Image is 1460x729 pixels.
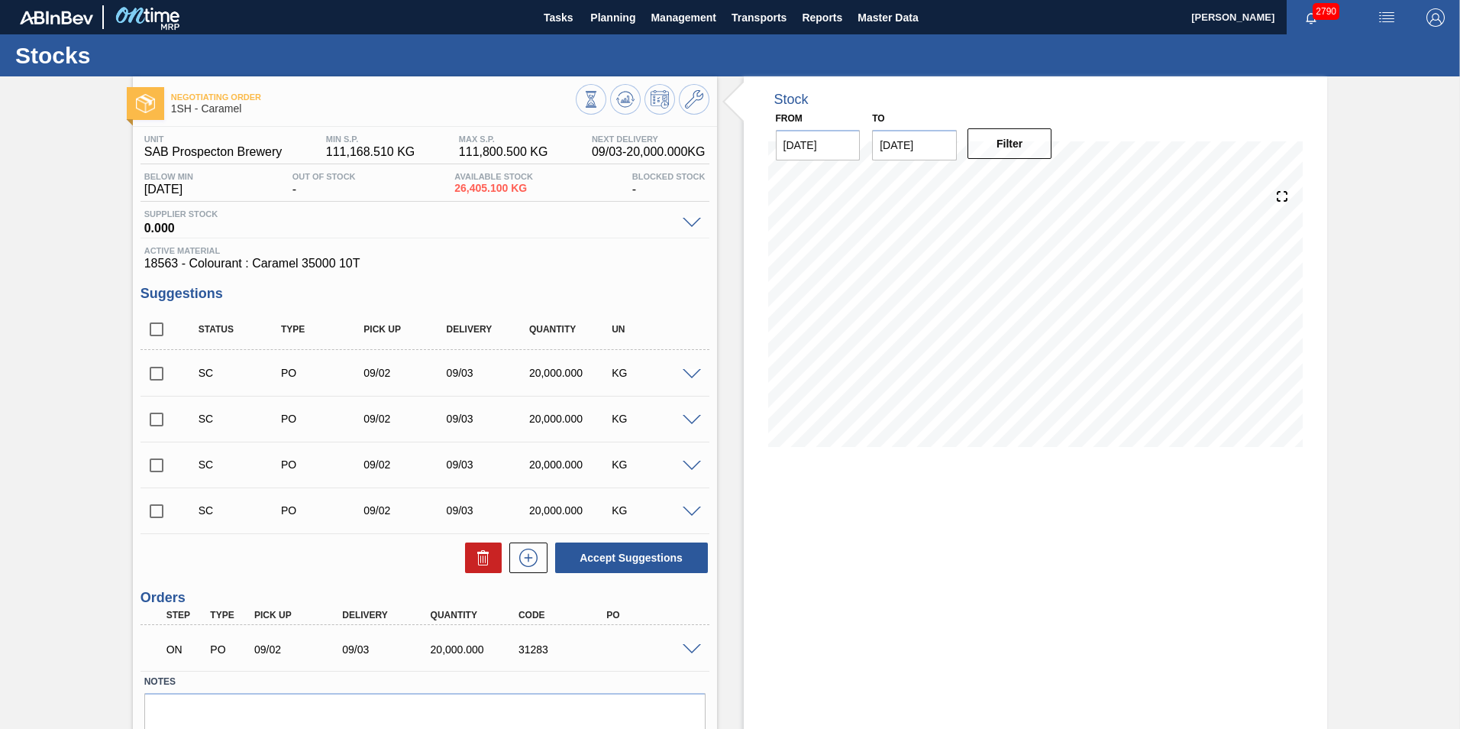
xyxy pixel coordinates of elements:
div: 20,000.000 [525,367,618,379]
button: Filter [967,128,1052,159]
span: 0.000 [144,219,675,234]
label: Notes [144,671,706,693]
div: Stock [774,92,809,108]
div: Quantity [427,610,525,620]
div: 20,000.000 [525,413,618,425]
div: Quantity [525,324,618,335]
div: Step [163,610,208,620]
div: UN [608,324,700,335]
div: 09/02/2025 [250,643,349,656]
span: Available Stock [454,172,533,181]
button: Schedule Inventory [644,84,675,115]
span: Next Delivery [592,134,706,144]
input: mm/dd/yyyy [872,130,957,160]
div: Negotiating Order [163,633,208,666]
span: 18563 - Colourant : Caramel 35000 10T [144,257,706,271]
img: userActions [1378,8,1396,27]
div: 09/03/2025 [443,504,535,517]
h3: Suggestions [141,286,709,302]
div: 09/02/2025 [360,504,452,517]
span: 111,168.510 KG [326,145,415,159]
span: 26,405.100 KG [454,183,533,194]
span: Active Material [144,246,706,255]
div: 09/02/2025 [360,413,452,425]
div: 09/03/2025 [338,643,437,656]
button: Accept Suggestions [555,543,708,573]
label: to [872,113,884,124]
button: Stocks Overview [576,84,606,115]
div: New suggestion [502,543,547,573]
input: mm/dd/yyyy [776,130,861,160]
span: Management [651,8,716,27]
span: MAX S.P. [459,134,548,144]
div: Delivery [443,324,535,335]
div: 09/02/2025 [360,367,452,379]
div: Code [515,610,613,620]
div: 09/02/2025 [360,458,452,471]
span: SAB Prospecton Brewery [144,145,283,159]
label: From [776,113,803,124]
span: Supplier Stock [144,209,675,219]
div: 09/03/2025 [443,458,535,471]
span: Reports [802,8,842,27]
div: KG [608,458,700,471]
div: 31283 [515,643,613,656]
div: Delete Suggestions [457,543,502,573]
p: ON [166,643,205,656]
span: Out Of Stock [292,172,356,181]
img: Ícone [136,94,155,113]
span: Negotiating Order [171,92,576,102]
button: Go to Master Data / General [679,84,709,115]
button: Notifications [1287,7,1336,28]
div: Delivery [338,610,437,620]
span: [DATE] [144,183,193,196]
div: KG [608,504,700,517]
span: Blocked Stock [632,172,706,181]
div: Pick up [250,610,349,620]
div: - [289,172,360,196]
div: Pick up [360,324,452,335]
div: 20,000.000 [525,458,618,471]
div: Purchase order [277,413,370,425]
span: Planning [590,8,635,27]
span: 2790 [1313,3,1339,20]
div: - [628,172,709,196]
button: Update Chart [610,84,641,115]
span: Transports [732,8,787,27]
span: 111,800.500 KG [459,145,548,159]
div: Status [195,324,287,335]
div: Type [206,610,252,620]
h3: Orders [141,590,709,606]
div: Type [277,324,370,335]
div: Purchase order [277,458,370,471]
div: Suggestion Created [195,458,287,471]
div: Purchase order [206,643,252,656]
div: Suggestion Created [195,367,287,379]
div: KG [608,413,700,425]
div: 09/03/2025 [443,367,535,379]
div: Suggestion Created [195,413,287,425]
img: TNhmsLtSVTkK8tSr43FrP2fwEKptu5GPRR3wAAAABJRU5ErkJggg== [20,11,93,24]
span: Below Min [144,172,193,181]
div: Purchase order [277,367,370,379]
div: 09/03/2025 [443,413,535,425]
div: KG [608,367,700,379]
h1: Stocks [15,47,286,64]
div: PO [602,610,701,620]
span: Master Data [858,8,918,27]
div: 20,000.000 [525,504,618,517]
span: Unit [144,134,283,144]
div: 20,000.000 [427,643,525,656]
span: Tasks [541,8,575,27]
img: Logout [1426,8,1445,27]
div: Purchase order [277,504,370,517]
span: MIN S.P. [326,134,415,144]
div: Suggestion Created [195,504,287,517]
span: 09/03 - 20,000.000 KG [592,145,706,159]
span: 1SH - Caramel [171,103,576,115]
div: Accept Suggestions [547,541,709,575]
